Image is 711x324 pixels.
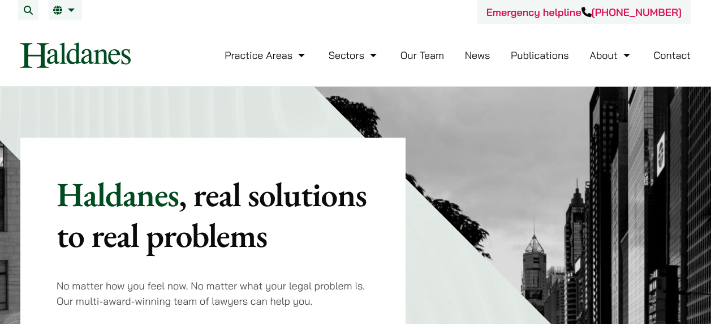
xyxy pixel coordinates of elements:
mark: , real solutions to real problems [57,172,367,257]
p: Haldanes [57,174,369,255]
a: Contact [653,49,691,62]
img: Logo of Haldanes [20,42,131,68]
a: About [589,49,632,62]
a: Emergency helpline[PHONE_NUMBER] [486,6,682,19]
a: Publications [511,49,569,62]
a: Sectors [329,49,380,62]
a: News [465,49,490,62]
p: No matter how you feel now. No matter what your legal problem is. Our multi-award-winning team of... [57,278,369,309]
a: Our Team [400,49,444,62]
a: Practice Areas [225,49,308,62]
a: EN [53,6,77,15]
